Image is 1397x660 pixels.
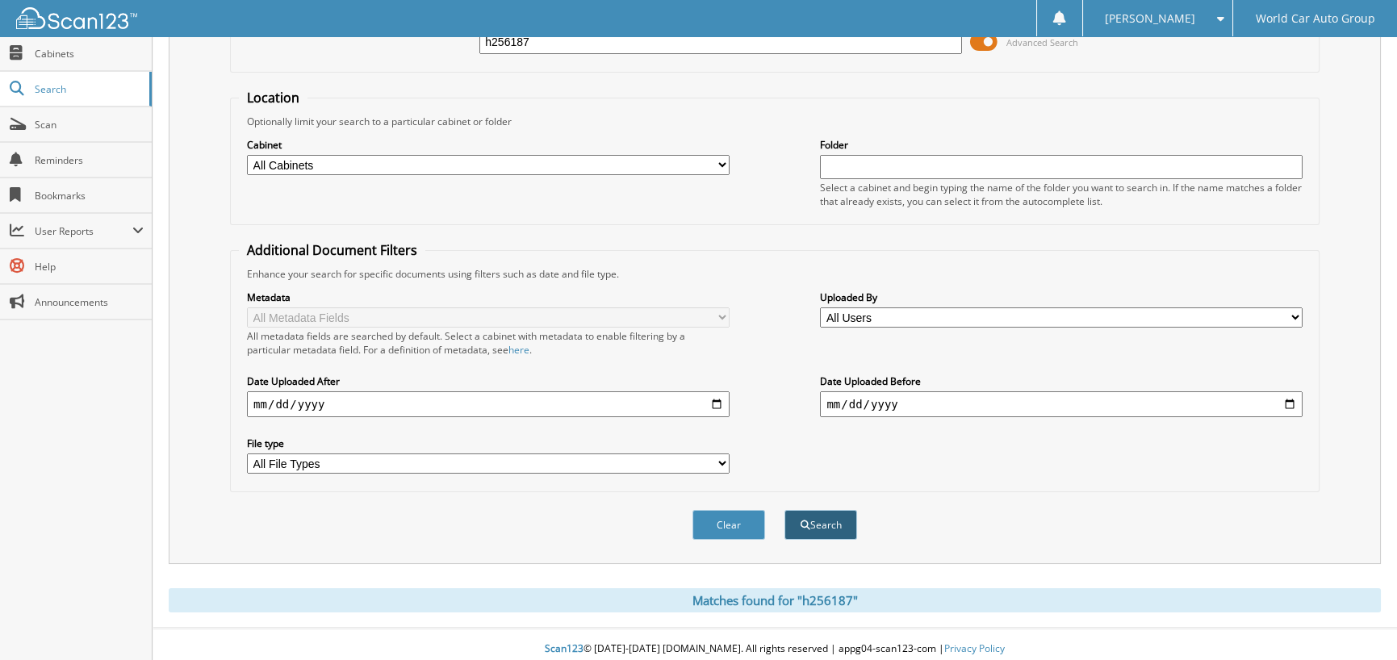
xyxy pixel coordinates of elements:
[247,391,730,417] input: start
[169,588,1381,612] div: Matches found for "h256187"
[545,641,583,655] span: Scan123
[35,295,144,309] span: Announcements
[247,374,730,388] label: Date Uploaded After
[784,510,857,540] button: Search
[820,138,1303,152] label: Folder
[508,343,529,357] a: here
[239,115,1311,128] div: Optionally limit your search to a particular cabinet or folder
[820,181,1303,208] div: Select a cabinet and begin typing the name of the folder you want to search in. If the name match...
[35,47,144,61] span: Cabinets
[35,153,144,167] span: Reminders
[35,189,144,203] span: Bookmarks
[35,260,144,274] span: Help
[247,290,730,304] label: Metadata
[1105,14,1195,23] span: [PERSON_NAME]
[16,7,137,29] img: scan123-logo-white.svg
[35,82,141,96] span: Search
[1006,36,1078,48] span: Advanced Search
[35,224,132,238] span: User Reports
[692,510,765,540] button: Clear
[820,391,1303,417] input: end
[35,118,144,132] span: Scan
[247,329,730,357] div: All metadata fields are searched by default. Select a cabinet with metadata to enable filtering b...
[239,241,425,259] legend: Additional Document Filters
[1316,583,1397,660] iframe: Chat Widget
[239,267,1311,281] div: Enhance your search for specific documents using filters such as date and file type.
[247,437,730,450] label: File type
[944,641,1005,655] a: Privacy Policy
[247,138,730,152] label: Cabinet
[239,89,307,107] legend: Location
[820,290,1303,304] label: Uploaded By
[1256,14,1375,23] span: World Car Auto Group
[820,374,1303,388] label: Date Uploaded Before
